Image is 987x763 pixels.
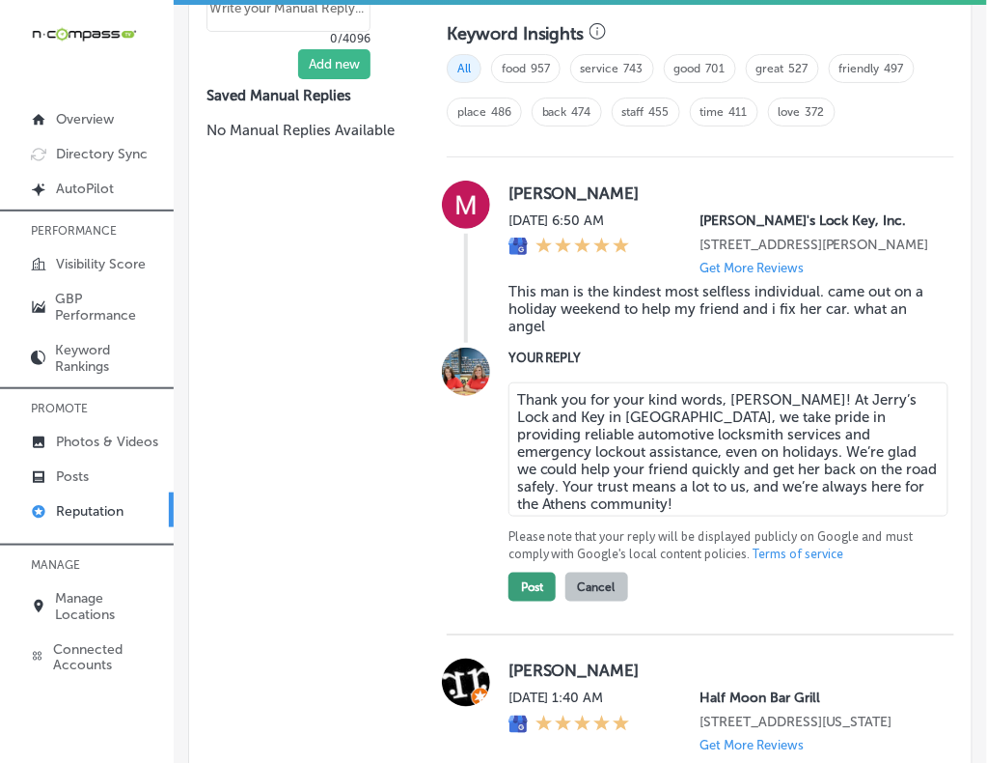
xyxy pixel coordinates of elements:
img: 660ab0bf-5cc7-4cb8-ba1c-48b5ae0f18e60NCTV_CLogo_TV_Black_-500x88.png [31,25,137,43]
blockquote: This man is the kindest most selfless individual. came out on a holiday weekend to help my friend... [508,283,931,335]
img: Image [442,348,490,396]
label: [PERSON_NAME] [508,662,931,681]
p: Half Moon Bar Grill [699,691,931,707]
label: [DATE] 6:50 AM [508,212,630,229]
label: Saved Manual Replies [206,87,400,104]
a: 486 [491,105,511,119]
button: Cancel [565,573,628,602]
label: [DATE] 1:40 AM [508,691,630,707]
p: Jerry's Lock Key, Inc. [699,212,931,229]
p: 50 Gaines School Rd #10 [699,237,931,253]
span: All [447,54,481,83]
button: Add new [298,49,370,79]
p: Keyword Rankings [55,342,164,375]
a: 474 [572,105,591,119]
p: Posts [56,468,89,485]
a: place [457,105,486,119]
label: [PERSON_NAME] [508,184,931,203]
a: great [756,62,784,75]
p: Manage Locations [56,590,164,623]
a: 527 [789,62,809,75]
a: 957 [531,62,550,75]
p: No Manual Replies Available [206,120,400,141]
button: Post [508,573,556,602]
p: Reputation [56,503,123,520]
a: Terms of service [754,546,844,563]
div: 5 Stars [535,715,630,735]
p: Get More Reviews [699,739,804,753]
p: GBP Performance [56,291,164,324]
a: back [542,105,567,119]
h3: Keyword Insights [447,23,585,44]
a: 372 [806,105,825,119]
a: 455 [649,105,670,119]
p: 0/4096 [206,32,370,45]
a: food [502,62,526,75]
div: 5 Stars [535,237,630,257]
p: 50 Trinity PI [699,715,931,731]
a: love [779,105,801,119]
p: Get More Reviews [699,261,804,275]
p: Directory Sync [56,146,148,162]
p: Visibility Score [56,256,146,272]
a: friendly [839,62,880,75]
p: Connected Accounts [53,641,164,674]
p: Overview [56,111,114,127]
a: 701 [706,62,726,75]
a: 497 [885,62,904,75]
a: good [674,62,701,75]
p: Photos & Videos [56,434,158,450]
label: YOUR REPLY [508,351,931,365]
a: 411 [729,105,748,119]
textarea: Thank you for your kind words, [PERSON_NAME]! At Jerry’s Lock and Key in [GEOGRAPHIC_DATA], we ta... [508,382,948,517]
a: 743 [624,62,644,75]
a: staff [622,105,644,119]
p: AutoPilot [56,181,114,197]
p: Please note that your reply will be displayed publicly on Google and must comply with Google's lo... [508,528,931,563]
a: time [700,105,725,119]
a: service [581,62,619,75]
